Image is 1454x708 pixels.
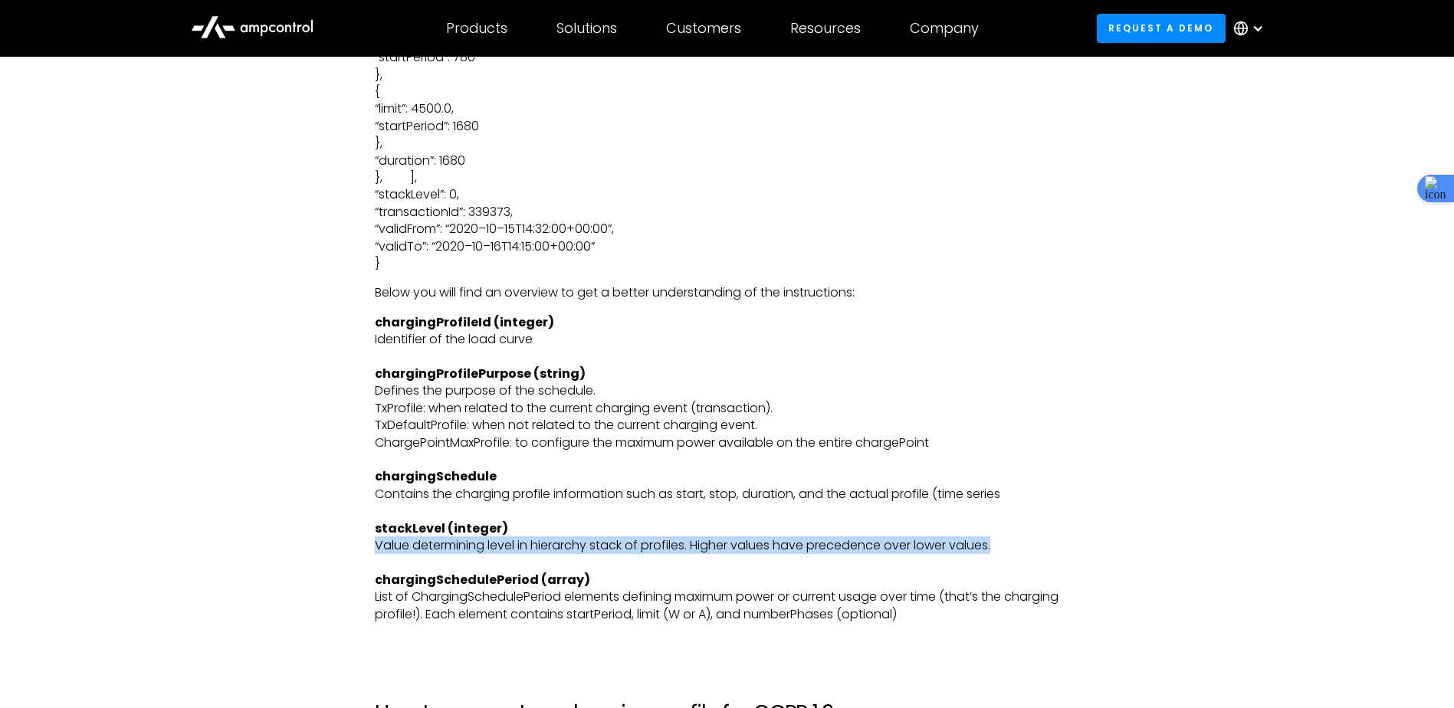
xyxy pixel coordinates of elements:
[790,20,861,37] div: Resources
[375,284,1080,301] p: Below you will find an overview to get a better understanding of the instructions:
[666,20,741,37] div: Customers
[375,365,586,382] strong: chargingProfilePurpose (string)
[375,313,554,331] strong: chargingProfileId (integer)
[375,467,497,485] strong: chargingSchedule
[556,20,617,37] div: Solutions
[910,20,979,37] div: Company
[446,20,507,37] div: Products
[1097,14,1226,42] a: Request a demo
[375,571,590,588] strong: chargingSchedulePeriod (array)
[375,520,508,537] strong: stackLevel (integer)
[375,314,1080,657] p: Identifier of the load curve Defines the purpose of the schedule. TxProfile: when related to the ...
